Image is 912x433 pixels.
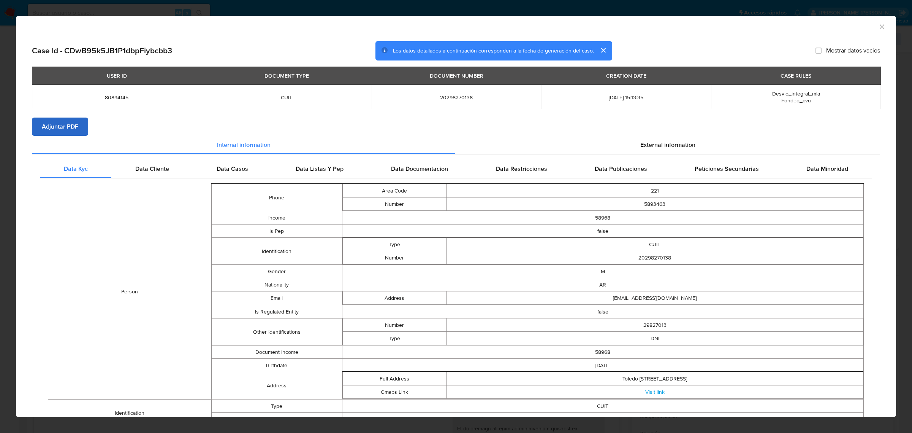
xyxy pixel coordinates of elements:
[48,184,211,400] td: Person
[776,69,816,82] div: CASE RULES
[212,184,342,211] td: Phone
[135,164,169,173] span: Data Cliente
[212,265,342,278] td: Gender
[815,48,822,54] input: Mostrar datos vacíos
[212,224,342,238] td: Is Pep
[595,164,647,173] span: Data Publicaciones
[212,345,342,359] td: Document Income
[40,160,872,178] div: Detailed internal info
[342,224,864,238] td: false
[342,372,446,385] td: Full Address
[645,388,665,396] a: Visit link
[342,238,446,251] td: Type
[391,164,448,173] span: Data Documentacion
[212,305,342,318] td: Is Regulated Entity
[217,164,248,173] span: Data Casos
[425,69,488,82] div: DOCUMENT NUMBER
[772,90,820,97] span: Desvio_integral_mla
[446,251,863,264] td: 20298270138
[64,164,88,173] span: Data Kyc
[16,16,896,417] div: closure-recommendation-modal
[446,197,863,211] td: 5893463
[446,291,863,305] td: [EMAIL_ADDRESS][DOMAIN_NAME]
[212,211,342,224] td: Income
[446,318,863,332] td: 29827013
[446,332,863,345] td: DNI
[212,238,342,265] td: Identification
[640,140,695,149] span: External information
[48,400,211,427] td: Identification
[446,184,863,197] td: 221
[342,413,864,426] td: 20298270138
[446,238,863,251] td: CUIT
[102,69,131,82] div: USER ID
[42,118,78,135] span: Adjuntar PDF
[32,118,88,136] button: Adjuntar PDF
[212,359,342,372] td: Birthdate
[342,359,864,372] td: [DATE]
[806,164,848,173] span: Data Minoridad
[212,291,342,305] td: Email
[342,184,446,197] td: Area Code
[878,23,885,30] button: Cerrar ventana
[211,94,363,101] span: CUIT
[695,164,759,173] span: Peticiones Secundarias
[342,251,446,264] td: Number
[551,94,702,101] span: [DATE] 15:13:35
[212,400,342,413] td: Type
[212,372,342,399] td: Address
[296,164,344,173] span: Data Listas Y Pep
[342,332,446,345] td: Type
[342,291,446,305] td: Address
[342,265,864,278] td: M
[496,164,547,173] span: Data Restricciones
[594,41,612,59] button: cerrar
[217,140,271,149] span: Internal information
[826,47,880,54] span: Mostrar datos vacíos
[342,318,446,332] td: Number
[342,305,864,318] td: false
[781,97,811,104] span: Fondeo_cvu
[32,136,880,154] div: Detailed info
[342,385,446,399] td: Gmaps Link
[446,372,863,385] td: Toledo [STREET_ADDRESS]
[342,211,864,224] td: 58968
[260,69,313,82] div: DOCUMENT TYPE
[393,47,594,54] span: Los datos detallados a continuación corresponden a la fecha de generación del caso.
[342,278,864,291] td: AR
[32,46,172,56] h2: Case Id - CDwB95k5JB1P1dbpFiybcbb3
[342,400,864,413] td: CUIT
[602,69,651,82] div: CREATION DATE
[342,197,446,211] td: Number
[212,413,342,426] td: Number
[41,94,193,101] span: 80894145
[342,345,864,359] td: 58968
[381,94,532,101] span: 20298270138
[212,278,342,291] td: Nationality
[212,318,342,345] td: Other Identifications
